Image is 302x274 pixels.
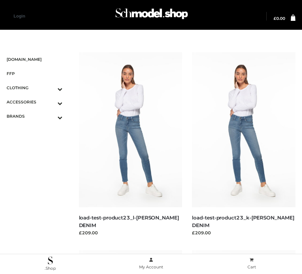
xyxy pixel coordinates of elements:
img: Schmodel Admin 964 [114,4,190,27]
span: .Shop [45,266,56,271]
img: .Shop [48,256,53,264]
span: £ [274,16,276,21]
a: Cart [201,256,302,271]
button: Toggle Submenu [39,109,62,123]
a: Login [14,14,25,19]
a: [DOMAIN_NAME] [7,52,62,66]
a: load-test-product23_k-[PERSON_NAME] DENIM [192,215,294,228]
a: ACCESSORIESToggle Submenu [7,95,62,109]
span: [DOMAIN_NAME] [7,56,62,63]
span: CLOTHING [7,84,62,92]
span: Cart [247,264,256,269]
a: FFP [7,66,62,81]
button: Toggle Submenu [39,95,62,109]
a: CLOTHINGToggle Submenu [7,81,62,95]
a: Schmodel Admin 964 [112,6,190,27]
span: ACCESSORIES [7,98,62,106]
a: £0.00 [274,17,285,20]
div: £209.00 [79,229,182,236]
bdi: 0.00 [274,16,285,21]
div: £209.00 [192,229,295,236]
a: load-test-product23_l-[PERSON_NAME] DENIM [79,215,179,228]
button: Toggle Submenu [39,81,62,95]
span: FFP [7,70,62,77]
span: My Account [139,264,163,269]
a: BRANDSToggle Submenu [7,109,62,123]
a: My Account [101,256,202,271]
span: BRANDS [7,112,62,120]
